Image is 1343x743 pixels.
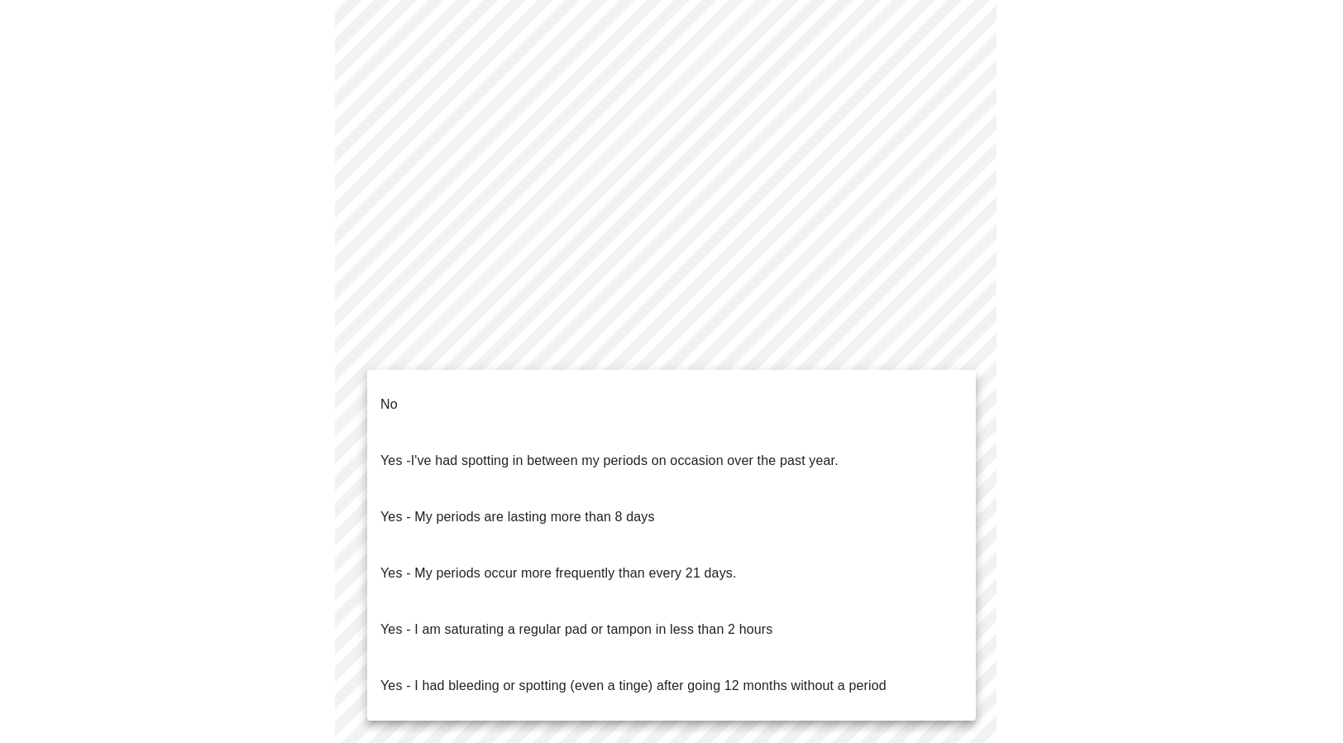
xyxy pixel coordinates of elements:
p: Yes - My periods occur more frequently than every 21 days. [380,563,737,583]
p: Yes - [380,451,839,471]
p: Yes - My periods are lasting more than 8 days [380,507,655,527]
p: No [380,395,398,415]
p: Yes - I had bleeding or spotting (even a tinge) after going 12 months without a period [380,676,887,696]
p: Yes - I am saturating a regular pad or tampon in less than 2 hours [380,620,772,640]
span: I've had spotting in between my periods on occasion over the past year. [411,453,839,467]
